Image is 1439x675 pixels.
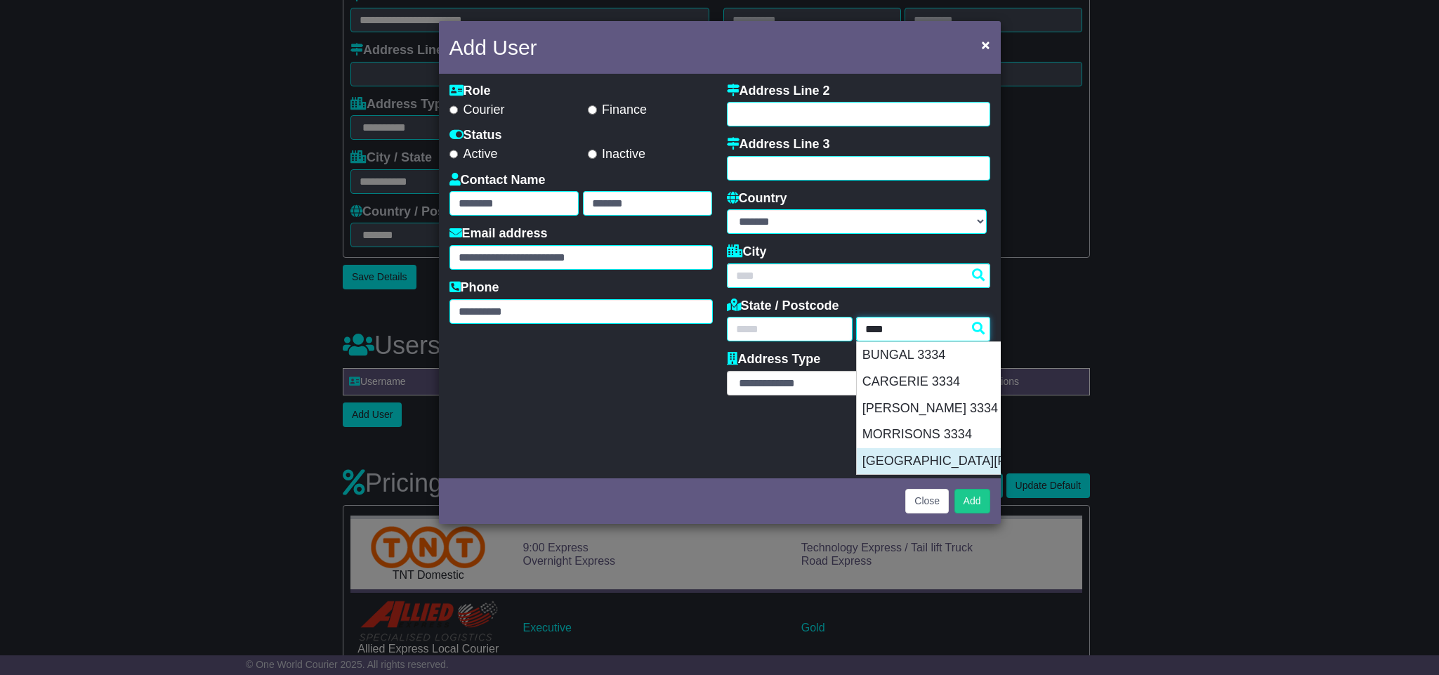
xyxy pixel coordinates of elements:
label: Address Type [727,352,821,367]
input: Finance [588,105,597,114]
label: Address Line 3 [727,137,830,152]
label: Phone [449,280,499,296]
input: Inactive [588,150,597,159]
label: Email address [449,226,548,242]
input: Active [449,150,459,159]
div: CARGERIE 3334 [857,369,1136,395]
label: Contact Name [449,173,546,188]
label: Finance [588,103,647,118]
label: City [727,244,767,260]
div: [PERSON_NAME] 3334 [857,395,1136,422]
span: Add [964,495,981,506]
button: Add [954,489,990,513]
div: [GEOGRAPHIC_DATA][PERSON_NAME] 3334 [857,448,1136,475]
label: Address Line 2 [727,84,830,99]
input: Courier [449,105,459,114]
div: MORRISONS 3334 [857,421,1136,448]
label: Courier [449,103,505,118]
label: Status [449,128,502,143]
label: Country [727,191,787,207]
label: State / Postcode [727,299,839,314]
label: Inactive [588,147,645,162]
label: Role [449,84,491,99]
span: × [981,37,990,53]
h4: Add User [449,32,537,63]
label: Active [449,147,498,162]
button: Close [905,489,949,513]
button: Close [974,30,997,59]
div: BUNGAL 3334 [857,342,1136,369]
